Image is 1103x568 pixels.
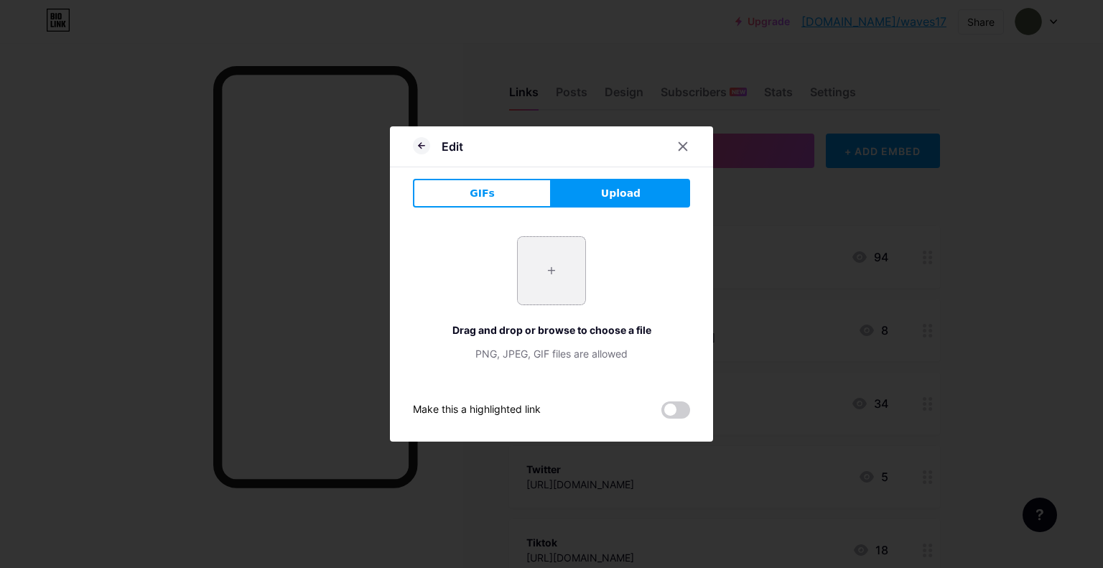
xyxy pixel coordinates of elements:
[601,186,641,201] span: Upload
[551,179,690,208] button: Upload
[470,186,495,201] span: GIFs
[413,346,690,361] div: PNG, JPEG, GIF files are allowed
[442,138,463,155] div: Edit
[413,179,551,208] button: GIFs
[413,322,690,337] div: Drag and drop or browse to choose a file
[413,401,541,419] div: Make this a highlighted link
